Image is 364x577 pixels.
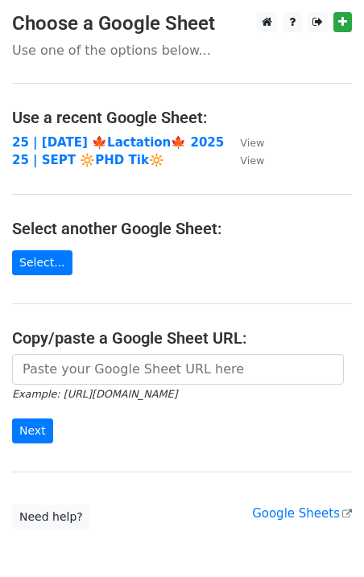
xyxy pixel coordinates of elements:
a: Google Sheets [252,506,352,521]
h3: Choose a Google Sheet [12,12,352,35]
input: Paste your Google Sheet URL here [12,354,344,385]
a: View [224,135,264,150]
small: Example: [URL][DOMAIN_NAME] [12,388,177,400]
small: View [240,155,264,167]
p: Use one of the options below... [12,42,352,59]
h4: Use a recent Google Sheet: [12,108,352,127]
a: Need help? [12,505,90,530]
a: View [224,153,264,167]
a: 25 | [DATE] 🍁Lactation🍁 2025 [12,135,224,150]
small: View [240,137,264,149]
h4: Copy/paste a Google Sheet URL: [12,328,352,348]
input: Next [12,418,53,443]
h4: Select another Google Sheet: [12,219,352,238]
a: Select... [12,250,72,275]
a: 25 | SEPT 🔆PHD Tik🔆 [12,153,164,167]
